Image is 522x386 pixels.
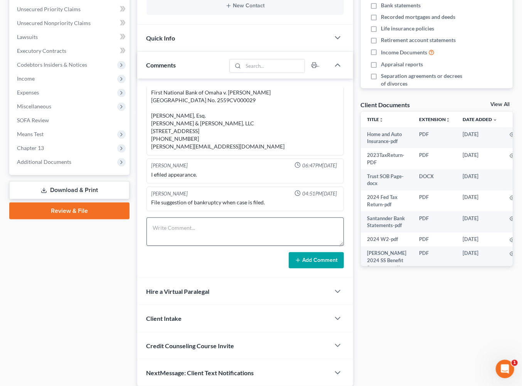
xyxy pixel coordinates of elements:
td: PDF [413,211,456,233]
td: DOCX [413,169,456,190]
i: unfold_more [379,118,384,122]
a: Unsecured Nonpriority Claims [11,16,130,30]
a: Download & Print [9,181,130,199]
td: Santannder Bank Statements-pdf [361,211,413,233]
span: Separation agreements or decrees of divorces [381,72,468,88]
td: [PERSON_NAME] 2024 SS Benefit Statement-pdf [361,246,413,275]
span: Hire a Virtual Paralegal [146,288,210,295]
span: Unsecured Nonpriority Claims [17,20,91,26]
span: Codebtors Insiders & Notices [17,61,87,68]
a: SOFA Review [11,113,130,127]
td: PDF [413,190,456,212]
span: Income Documents [381,49,427,56]
span: Client Intake [146,315,182,322]
div: [PERSON_NAME] [152,190,188,197]
td: [DATE] [456,148,503,169]
span: Means Test [17,131,44,137]
span: Additional Documents [17,158,71,165]
i: unfold_more [446,118,450,122]
i: expand_more [493,118,497,122]
a: Unsecured Priority Claims [11,2,130,16]
div: Client Documents [361,101,410,109]
a: Titleunfold_more [367,116,384,122]
td: [DATE] [456,246,503,275]
a: Executory Contracts [11,44,130,58]
td: [DATE] [456,233,503,246]
a: Lawsuits [11,30,130,44]
td: [DATE] [456,211,503,233]
span: 1 [512,360,518,366]
a: Date Added expand_more [463,116,497,122]
td: [DATE] [456,169,503,190]
div: File suggestion of bankruptcy when case is filed. [152,199,339,206]
span: Retirement account statements [381,36,456,44]
span: NextMessage: Client Text Notifications [146,369,254,376]
span: SOFA Review [17,117,49,123]
td: 2023TaxReturn-PDF [361,148,413,169]
td: PDF [413,127,456,148]
span: Expenses [17,89,39,96]
td: 2024 W2-pdf [361,233,413,246]
span: Life insurance policies [381,25,434,32]
div: First National Bank of Omaha v. [PERSON_NAME] [GEOGRAPHIC_DATA] No. 2559CV000029 [PERSON_NAME], E... [152,89,339,150]
span: Miscellaneous [17,103,51,110]
span: Lawsuits [17,34,38,40]
td: Trust SOB Page-docx [361,169,413,190]
iframe: Intercom live chat [496,360,514,378]
span: 06:47PM[DATE] [302,162,337,169]
button: New Contact [153,3,338,9]
span: Appraisal reports [381,61,423,68]
td: [DATE] [456,127,503,148]
span: Comments [146,61,176,69]
a: View All [490,102,510,107]
span: 04:51PM[DATE] [302,190,337,197]
span: Executory Contracts [17,47,66,54]
a: Review & File [9,202,130,219]
td: PDF [413,148,456,169]
td: [DATE] [456,190,503,212]
span: Chapter 13 [17,145,44,151]
a: Extensionunfold_more [419,116,450,122]
td: Home and Auto Insurance-pdf [361,127,413,148]
span: Credit Counseling Course Invite [146,342,234,349]
div: [PERSON_NAME] [152,162,188,169]
td: PDF [413,246,456,275]
td: PDF [413,233,456,246]
input: Search... [243,59,305,72]
span: Unsecured Priority Claims [17,6,81,12]
button: Add Comment [289,252,344,268]
td: 2024 Fed Tax Return-pdf [361,190,413,212]
span: Recorded mortgages and deeds [381,13,455,21]
span: Income [17,75,35,82]
div: I efiled appearance. [152,171,339,179]
span: Bank statements [381,2,421,9]
span: Quick Info [146,34,175,42]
